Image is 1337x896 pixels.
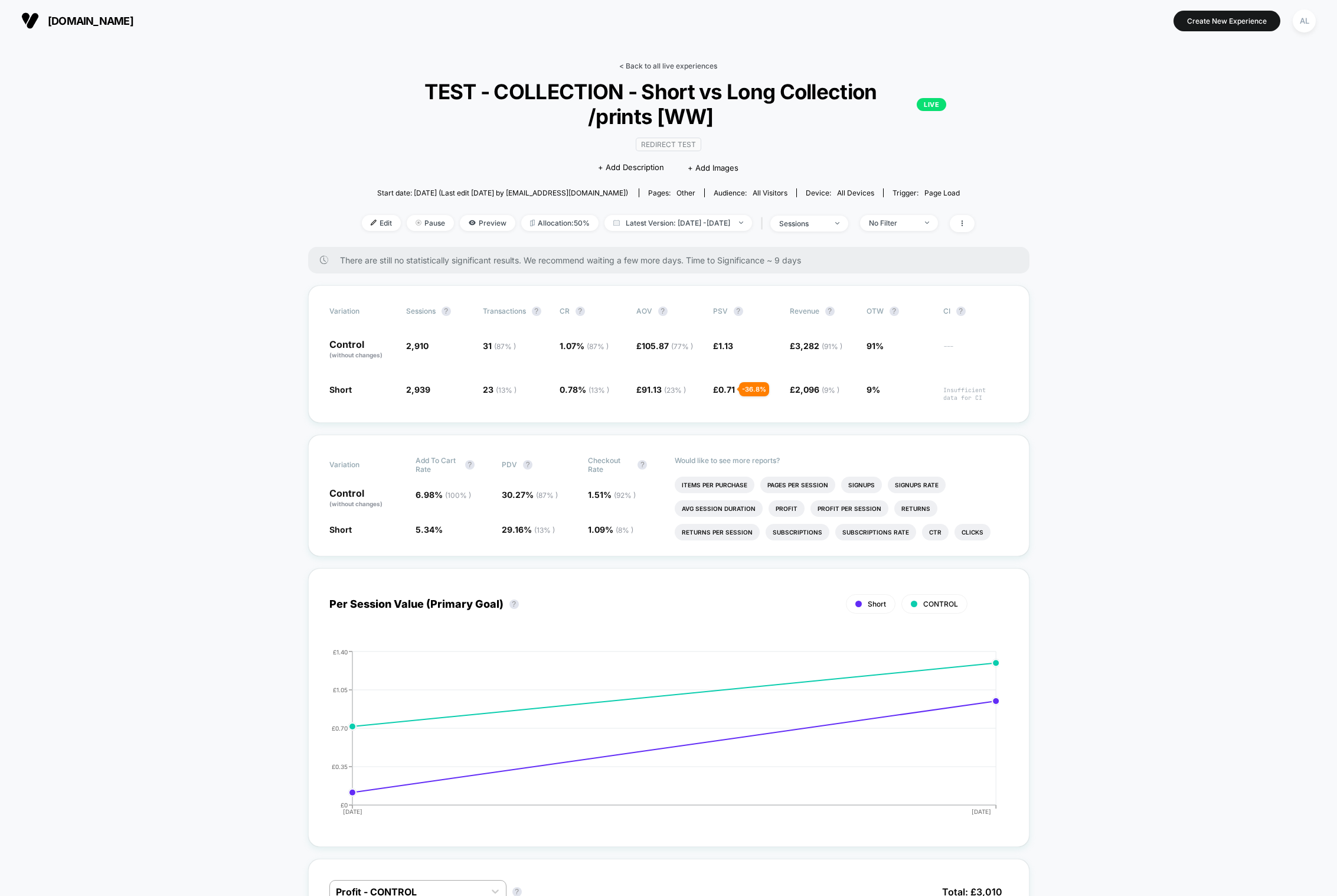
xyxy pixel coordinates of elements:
[867,385,880,395] span: 9%
[329,385,352,395] span: Short
[890,307,899,316] button: ?
[416,220,421,226] img: end
[587,342,609,351] span: ( 87 % )
[329,488,404,509] p: Control
[675,477,754,493] li: Items Per Purchase
[810,500,888,517] li: Profit Per Session
[790,341,842,351] span: £
[465,460,475,470] button: ?
[560,341,609,351] span: 1.07 %
[688,163,738,172] span: + Add Images
[758,215,770,232] span: |
[868,599,886,608] span: Short
[835,524,916,540] li: Subscriptions Rate
[442,307,451,316] button: ?
[18,11,137,30] button: [DOMAIN_NAME]
[406,385,430,395] span: 2,939
[638,460,647,470] button: ?
[576,307,585,316] button: ?
[924,188,960,197] span: Page Load
[332,724,348,731] tspan: £0.70
[588,456,632,474] span: Checkout Rate
[841,477,882,493] li: Signups
[739,382,769,396] div: - 36.8 %
[407,215,454,231] span: Pause
[790,307,819,315] span: Revenue
[483,385,517,395] span: 23
[589,386,609,395] span: ( 13 % )
[371,220,377,226] img: edit
[664,386,686,395] span: ( 23 % )
[943,343,1008,360] span: ---
[923,599,958,608] span: CONTROL
[536,491,558,500] span: ( 87 % )
[769,500,805,517] li: Profit
[460,215,515,231] span: Preview
[867,307,931,316] span: OTW
[416,524,443,535] span: 5.34 %
[753,188,787,197] span: All Visitors
[343,808,362,815] tspan: [DATE]
[790,385,839,395] span: £
[502,524,555,535] span: 29.16 %
[329,307,394,316] span: Variation
[718,341,733,351] span: 1.13
[616,526,633,535] span: ( 8 % )
[613,220,620,226] img: calendar
[534,526,555,535] span: ( 13 % )
[713,307,728,315] span: PSV
[406,307,436,315] span: Sessions
[494,342,516,351] span: ( 87 % )
[796,188,883,197] span: Device:
[954,524,991,540] li: Clicks
[675,524,760,540] li: Returns Per Session
[636,307,652,315] span: AOV
[867,341,884,351] span: 91%
[362,215,401,231] span: Edit
[894,500,937,517] li: Returns
[523,460,532,470] button: ?
[502,460,517,469] span: PDV
[483,341,516,351] span: 31
[837,188,874,197] span: all devices
[734,307,743,316] button: ?
[496,386,517,395] span: ( 13 % )
[445,491,471,500] span: ( 100 % )
[1289,9,1319,33] button: AL
[333,648,348,655] tspan: £1.40
[391,79,947,129] span: TEST - COLLECTION - Short vs Long Collection /prints [WW]
[329,351,383,359] span: (without changes)
[340,255,1006,265] span: There are still no statistically significant results. We recommend waiting a few more days . Time...
[972,808,992,815] tspan: [DATE]
[888,477,946,493] li: Signups Rate
[956,307,966,316] button: ?
[822,342,842,351] span: ( 91 % )
[922,524,949,540] li: Ctr
[636,341,693,351] span: £
[329,340,394,360] p: Control
[532,307,541,316] button: ?
[835,222,839,224] img: end
[619,61,717,70] a: < Back to all live experiences
[588,490,636,500] span: 1.51 %
[588,524,633,535] span: 1.09 %
[329,524,352,535] span: Short
[332,763,348,770] tspan: £0.35
[795,341,842,351] span: 3,282
[560,307,570,315] span: CR
[766,524,829,540] li: Subscriptions
[779,219,826,228] div: sessions
[329,456,394,474] span: Variation
[614,491,636,500] span: ( 92 % )
[21,12,39,30] img: Visually logo
[333,686,348,693] tspan: £1.05
[739,221,743,224] img: end
[642,385,686,395] span: 91.13
[341,801,348,808] tspan: £0
[675,456,1008,465] p: Would like to see more reports?
[406,341,429,351] span: 2,910
[416,456,459,474] span: Add To Cart Rate
[521,215,599,231] span: Allocation: 50%
[560,385,609,395] span: 0.78 %
[825,307,835,316] button: ?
